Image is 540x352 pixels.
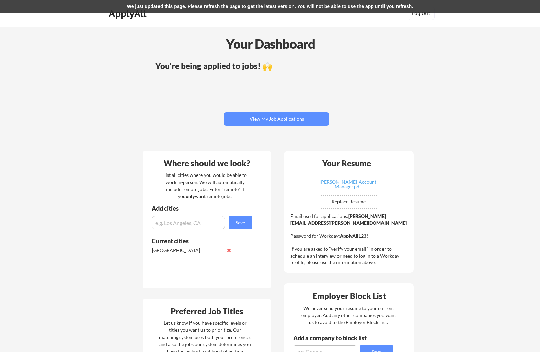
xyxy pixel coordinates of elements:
div: We never send your resume to your current employer. Add any other companies you want us to avoid ... [301,305,396,326]
strong: ApplyAll123! [340,233,368,239]
div: You're being applied to jobs! 🙌 [155,62,398,70]
div: Add cities [152,205,254,211]
input: e.g. Los Angeles, CA [152,216,225,229]
div: Where should we look? [144,159,269,167]
div: Preferred Job Titles [144,307,269,315]
div: List all cities where you would be able to work in-person. We will automatically include remote j... [159,171,251,200]
div: Add a company to block list [293,335,377,341]
a: [PERSON_NAME]-Account Manager.pdf [308,180,388,190]
strong: [PERSON_NAME][EMAIL_ADDRESS][PERSON_NAME][DOMAIN_NAME] [290,213,407,226]
strong: only [186,193,195,199]
div: ApplyAll [109,8,148,19]
div: Your Dashboard [1,34,540,53]
button: Save [229,216,252,229]
div: [PERSON_NAME]-Account Manager.pdf [308,180,388,189]
div: [GEOGRAPHIC_DATA] [152,247,223,254]
div: Current cities [152,238,245,244]
button: Log Out [408,7,435,20]
div: Your Resume [313,159,380,167]
div: Employer Block List [287,292,412,300]
button: View My Job Applications [224,112,329,126]
div: Email used for applications: Password for Workday: If you are asked to "verify your email" in ord... [290,213,409,266]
